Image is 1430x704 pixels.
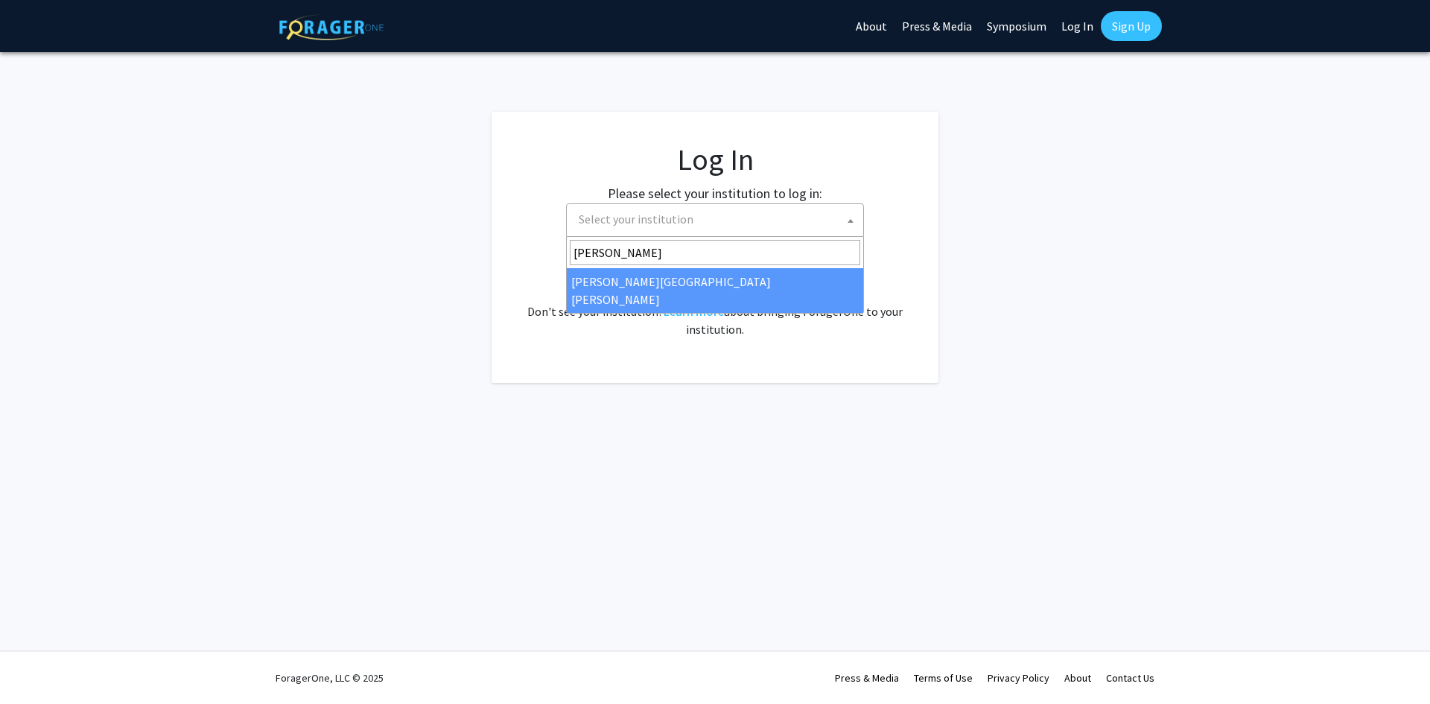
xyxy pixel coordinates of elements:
a: Contact Us [1106,671,1154,685]
input: Search [570,240,860,265]
a: About [1064,671,1091,685]
iframe: Chat [11,637,63,693]
h1: Log In [521,142,909,177]
div: No account? . Don't see your institution? about bringing ForagerOne to your institution. [521,267,909,338]
span: Select your institution [573,204,863,235]
span: Select your institution [579,212,693,226]
a: Terms of Use [914,671,973,685]
a: Press & Media [835,671,899,685]
span: Select your institution [566,203,864,237]
a: Privacy Policy [988,671,1049,685]
label: Please select your institution to log in: [608,183,822,203]
img: ForagerOne Logo [279,14,384,40]
li: [PERSON_NAME][GEOGRAPHIC_DATA][PERSON_NAME] [567,268,863,313]
div: ForagerOne, LLC © 2025 [276,652,384,704]
a: Sign Up [1101,11,1162,41]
